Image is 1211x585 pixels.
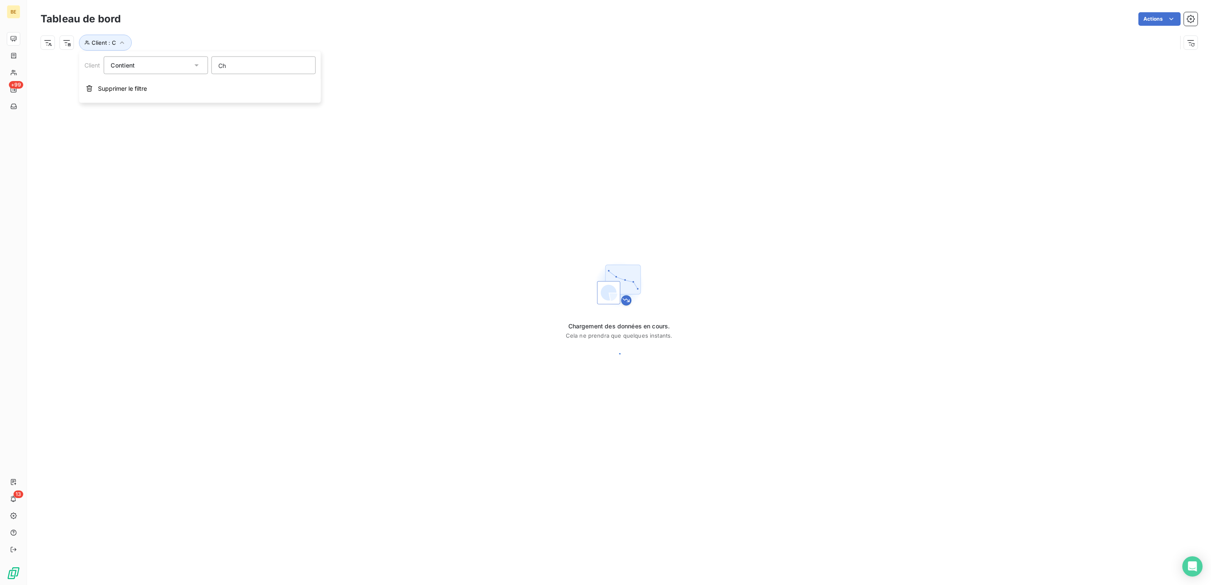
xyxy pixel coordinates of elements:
[111,61,135,68] span: Contient
[592,258,646,312] img: First time
[79,35,132,51] button: Client : C
[14,490,23,498] span: 13
[84,62,100,69] span: Client
[211,57,315,74] input: placeholder
[566,332,673,339] span: Cela ne prendra que quelques instants.
[41,11,121,27] h3: Tableau de bord
[7,566,20,580] img: Logo LeanPay
[79,79,321,98] button: Supprimer le filtre
[1182,556,1203,577] div: Open Intercom Messenger
[9,81,23,89] span: +99
[566,322,673,330] span: Chargement des données en cours.
[1138,12,1181,26] button: Actions
[92,39,116,46] span: Client : C
[7,5,20,19] div: BE
[98,84,147,93] span: Supprimer le filtre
